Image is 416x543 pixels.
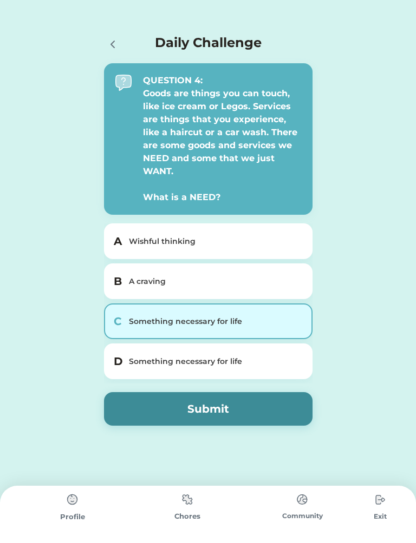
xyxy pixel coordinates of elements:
h5: A [114,233,122,249]
div: Exit [360,512,401,521]
img: type%3Dchores%2C%20state%3Ddefault.svg [62,489,83,511]
img: type%3Dchores%2C%20state%3Ddefault.svg [291,489,313,510]
img: type%3Dchores%2C%20state%3Ddefault.svg [177,489,198,510]
h4: Daily Challenge [155,33,262,52]
div: A craving [129,276,301,287]
h5: D [114,353,122,369]
button: Submit [104,392,313,426]
div: Community [245,511,360,521]
img: type%3Dchores%2C%20state%3Ddefault.svg [369,489,391,511]
h5: C [114,313,122,329]
div: Profile [15,512,130,522]
img: interface-help-question-message--bubble-help-mark-message-query-question-speech.svg [115,74,132,91]
div: QUESTION 4: Goods are things you can touch, like ice cream or Legos. Services are things that you... [143,74,302,204]
h5: B [114,273,122,289]
div: Something necessary for life [129,316,301,327]
div: Wishful thinking [129,236,301,247]
div: Something necessary for life [129,356,301,367]
div: Chores [130,511,245,522]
